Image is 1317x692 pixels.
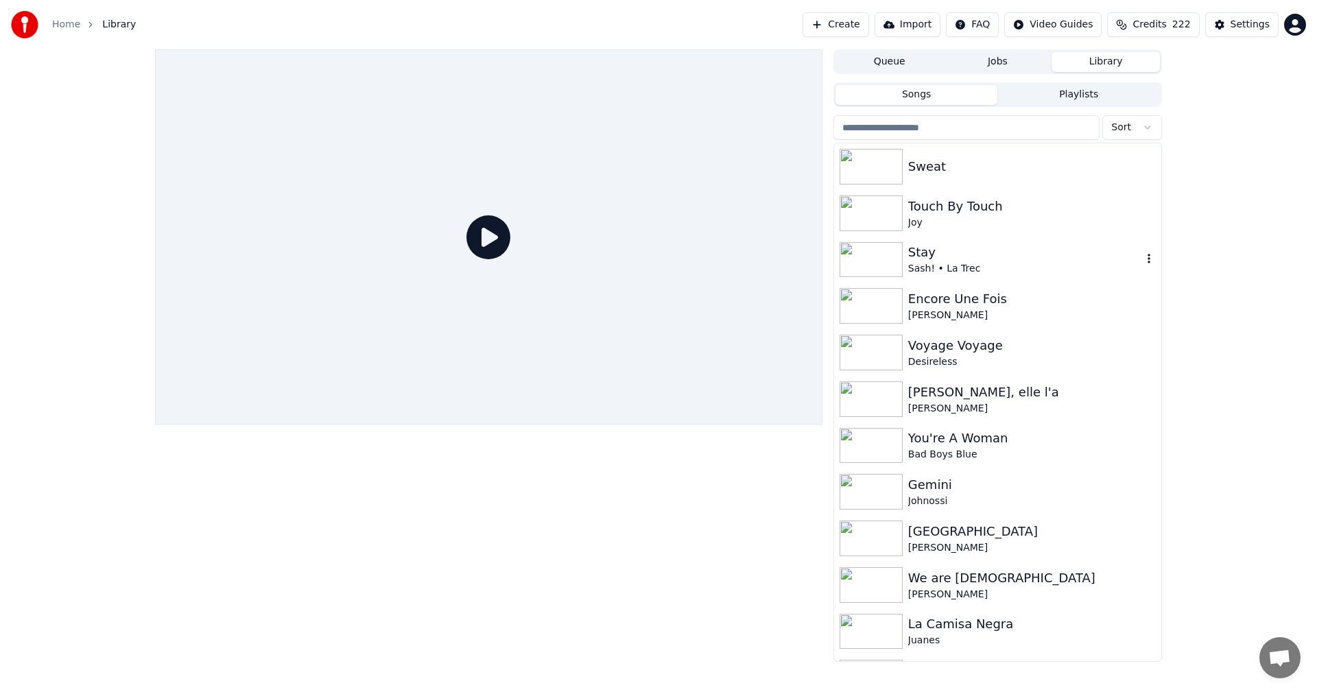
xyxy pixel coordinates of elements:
[908,197,1156,216] div: Touch By Touch
[1205,12,1279,37] button: Settings
[908,243,1142,262] div: Stay
[1004,12,1102,37] button: Video Guides
[908,336,1156,355] div: Voyage Voyage
[944,52,1052,72] button: Jobs
[1111,121,1131,134] span: Sort
[908,262,1142,276] div: Sash! • La Trec
[908,429,1156,448] div: You're A Woman
[1107,12,1199,37] button: Credits222
[1052,52,1160,72] button: Library
[908,309,1156,322] div: [PERSON_NAME]
[52,18,136,32] nav: breadcrumb
[908,475,1156,494] div: Gemini
[908,216,1156,230] div: Joy
[102,18,136,32] span: Library
[908,448,1156,462] div: Bad Boys Blue
[908,494,1156,508] div: Johnossi
[908,634,1156,647] div: Juanes
[908,588,1156,601] div: [PERSON_NAME]
[946,12,999,37] button: FAQ
[908,541,1156,555] div: [PERSON_NAME]
[997,85,1160,105] button: Playlists
[1172,18,1191,32] span: 222
[803,12,869,37] button: Create
[1132,18,1166,32] span: Credits
[908,522,1156,541] div: [GEOGRAPHIC_DATA]
[52,18,80,32] a: Home
[835,52,944,72] button: Queue
[908,289,1156,309] div: Encore Une Fois
[1259,637,1301,678] a: Öppna chatt
[11,11,38,38] img: youka
[908,355,1156,369] div: Desireless
[908,569,1156,588] div: We are [DEMOGRAPHIC_DATA]
[908,157,1156,176] div: Sweat
[835,85,998,105] button: Songs
[908,615,1156,634] div: La Camisa Negra
[908,383,1156,402] div: [PERSON_NAME], elle l'a
[875,12,940,37] button: Import
[908,402,1156,416] div: [PERSON_NAME]
[1231,18,1270,32] div: Settings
